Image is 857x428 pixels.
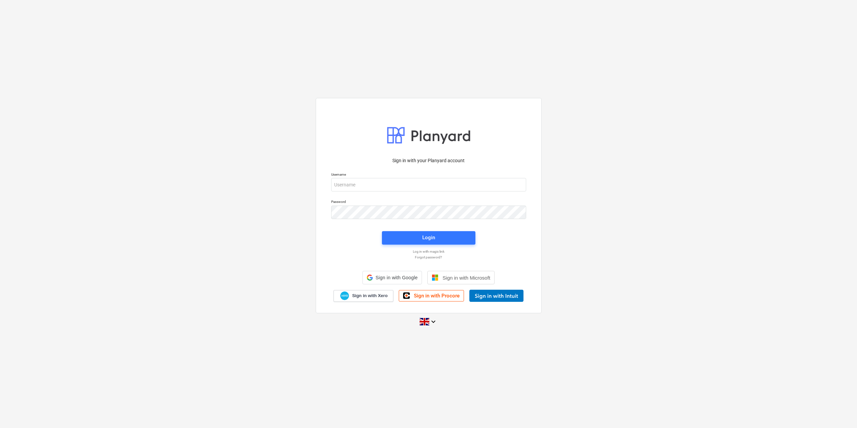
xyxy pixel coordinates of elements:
p: Username [331,172,526,178]
p: Sign in with your Planyard account [331,157,526,164]
a: Sign in with Xero [334,290,393,302]
div: Sign in with Google [362,271,422,284]
img: Xero logo [340,291,349,300]
input: Username [331,178,526,191]
a: Forgot password? [328,255,530,259]
a: Log in with magic link [328,249,530,254]
div: Login [422,233,435,242]
span: Sign in with Google [376,275,418,280]
a: Sign in with Procore [399,290,464,301]
i: keyboard_arrow_down [429,318,437,326]
span: Sign in with Xero [352,293,387,299]
span: Sign in with Procore [414,293,460,299]
p: Password [331,200,526,205]
img: Microsoft logo [432,274,438,281]
button: Login [382,231,475,245]
span: Sign in with Microsoft [442,275,490,281]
